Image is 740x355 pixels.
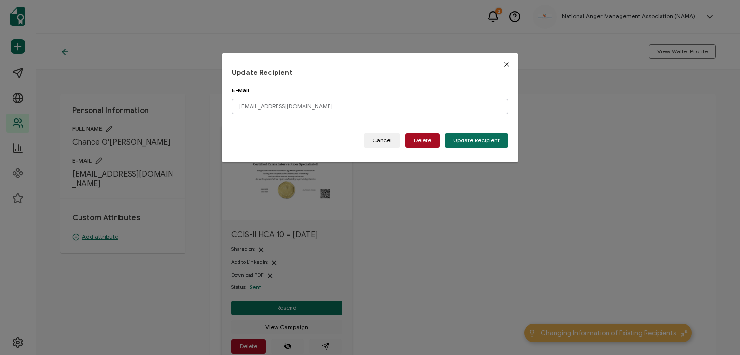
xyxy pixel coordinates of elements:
[222,53,518,162] div: dialog
[232,99,508,114] input: someone@example.com
[232,87,249,94] span: E-Mail
[414,138,431,143] span: Delete
[445,133,508,148] button: Update Recipient
[580,247,740,355] iframe: Chat Widget
[405,133,440,148] button: Delete
[364,133,400,148] button: Cancel
[232,68,508,77] h1: Update Recipient
[453,138,500,143] span: Update Recipient
[496,53,518,76] button: Close
[372,138,392,143] span: Cancel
